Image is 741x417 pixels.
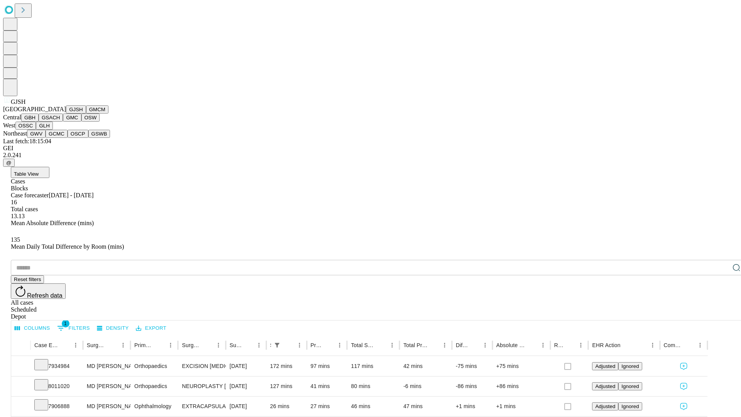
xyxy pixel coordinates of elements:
[213,340,224,351] button: Menu
[81,114,100,122] button: OSW
[3,159,15,167] button: @
[107,340,118,351] button: Sort
[272,340,283,351] button: Show filters
[592,382,618,390] button: Adjusted
[95,322,131,334] button: Density
[46,130,68,138] button: GCMC
[311,376,343,396] div: 41 mins
[621,403,639,409] span: Ignored
[311,342,323,348] div: Predicted In Room Duration
[618,402,642,410] button: Ignored
[11,206,38,212] span: Total cases
[27,292,63,299] span: Refresh data
[243,340,254,351] button: Sort
[595,403,615,409] span: Adjusted
[592,402,618,410] button: Adjusted
[134,342,154,348] div: Primary Service
[87,342,106,348] div: Surgeon Name
[376,340,387,351] button: Sort
[11,236,20,243] span: 135
[323,340,334,351] button: Sort
[59,340,70,351] button: Sort
[270,342,271,348] div: Scheduled In Room Duration
[86,105,108,114] button: GMCM
[592,362,618,370] button: Adjusted
[182,356,222,376] div: EXCISION [MEDICAL_DATA] WRIST
[684,340,695,351] button: Sort
[230,397,262,416] div: [DATE]
[87,397,127,416] div: MD [PERSON_NAME]
[66,105,86,114] button: GJSH
[496,397,546,416] div: +1 mins
[272,340,283,351] div: 1 active filter
[36,122,52,130] button: GLH
[403,376,448,396] div: -6 mins
[134,322,168,334] button: Export
[6,160,12,166] span: @
[595,383,615,389] span: Adjusted
[15,360,27,373] button: Expand
[34,342,59,348] div: Case Epic Id
[403,397,448,416] div: 47 mins
[3,106,66,112] span: [GEOGRAPHIC_DATA]
[254,340,264,351] button: Menu
[456,342,468,348] div: Difference
[294,340,305,351] button: Menu
[15,400,27,414] button: Expand
[230,356,262,376] div: [DATE]
[311,356,343,376] div: 97 mins
[134,397,174,416] div: Ophthalmology
[428,340,439,351] button: Sort
[230,342,242,348] div: Surgery Date
[63,114,81,122] button: GMC
[68,130,88,138] button: OSCP
[695,340,705,351] button: Menu
[49,192,93,198] span: [DATE] - [DATE]
[11,199,17,205] span: 16
[14,276,41,282] span: Reset filters
[618,382,642,390] button: Ignored
[469,340,480,351] button: Sort
[351,397,396,416] div: 46 mins
[70,340,81,351] button: Menu
[87,376,127,396] div: MD [PERSON_NAME] [PERSON_NAME]
[165,340,176,351] button: Menu
[3,138,51,144] span: Last fetch: 18:15:04
[11,98,25,105] span: GJSH
[480,340,491,351] button: Menu
[27,130,46,138] button: GWV
[34,397,79,416] div: 7906888
[351,356,396,376] div: 117 mins
[3,152,738,159] div: 2.0.241
[14,171,39,177] span: Table View
[134,376,174,396] div: Orthopaedics
[3,145,738,152] div: GEI
[621,340,632,351] button: Sort
[270,397,303,416] div: 26 mins
[592,342,620,348] div: EHR Action
[34,376,79,396] div: 8011020
[595,363,615,369] span: Adjusted
[34,356,79,376] div: 7934984
[621,363,639,369] span: Ignored
[11,220,94,226] span: Mean Absolute Difference (mins)
[182,376,222,396] div: NEUROPLASTY [MEDICAL_DATA] AT [GEOGRAPHIC_DATA]
[11,283,66,299] button: Refresh data
[403,342,428,348] div: Total Predicted Duration
[134,356,174,376] div: Orthopaedics
[39,114,63,122] button: GSACH
[351,376,396,396] div: 80 mins
[311,397,343,416] div: 27 mins
[496,376,546,396] div: +86 mins
[527,340,538,351] button: Sort
[55,322,92,334] button: Show filters
[182,342,201,348] div: Surgery Name
[15,122,36,130] button: OSSC
[11,275,44,283] button: Reset filters
[496,342,526,348] div: Absolute Difference
[3,122,15,129] span: West
[182,397,222,416] div: EXTRACAPSULAR CATARACT REMOVAL WITH [MEDICAL_DATA]
[456,356,489,376] div: -75 mins
[230,376,262,396] div: [DATE]
[403,356,448,376] div: 42 mins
